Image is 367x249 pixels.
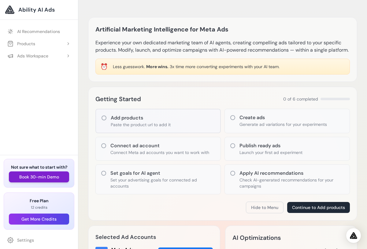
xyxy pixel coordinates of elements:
p: Paste the product url to add it [111,122,171,128]
a: AI Recommendations [4,26,74,37]
h2: AI Optimizations [232,233,281,243]
h3: Not sure what to start with? [9,164,69,170]
p: Set your advertising goals for connected ad accounts [110,177,216,189]
h3: Publish ready ads [239,142,302,149]
p: Launch your first ad experiment [239,149,302,156]
span: More wins. [146,64,169,69]
div: Open Intercom Messenger [346,228,361,243]
p: Generate ad variations for your experiments [239,121,327,127]
a: Settings [4,235,74,246]
button: Book 30-min Demo [9,171,69,182]
a: Ability AI Ads [5,5,73,15]
span: Ability AI Ads [18,5,55,14]
p: 12 credits [9,205,69,210]
span: 0 of 6 completed [283,96,318,102]
h3: Apply AI recommendations [239,170,345,177]
h2: Getting Started [95,94,141,104]
button: Continue to Add products [287,202,350,213]
button: Hide to Menu [246,202,284,213]
p: Experience your own dedicated marketing team of AI agents, creating compelling ads tailored to yo... [95,39,350,54]
p: Connect Meta ad accounts you want to work with [110,149,209,156]
button: Ads Workspace [4,50,74,61]
h3: Free Plan [9,198,69,204]
h1: Artificial Marketing Intelligence for Meta Ads [95,24,228,34]
button: Get More Credits [9,214,69,225]
div: Products [7,41,35,47]
span: Less guesswork. [113,64,145,69]
h3: Connect ad account [110,142,209,149]
h2: Selected Ad Accounts [95,233,213,241]
div: Ads Workspace [7,53,48,59]
div: ⏰ [100,62,108,71]
h3: Set goals for AI agent [110,170,216,177]
button: Products [4,38,74,49]
h3: Create ads [239,114,327,121]
span: 3x time more converting experiments with your AI team. [170,64,280,69]
h3: Add products [111,114,171,122]
p: Check AI-generated recommendations for your campaigns [239,177,345,189]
